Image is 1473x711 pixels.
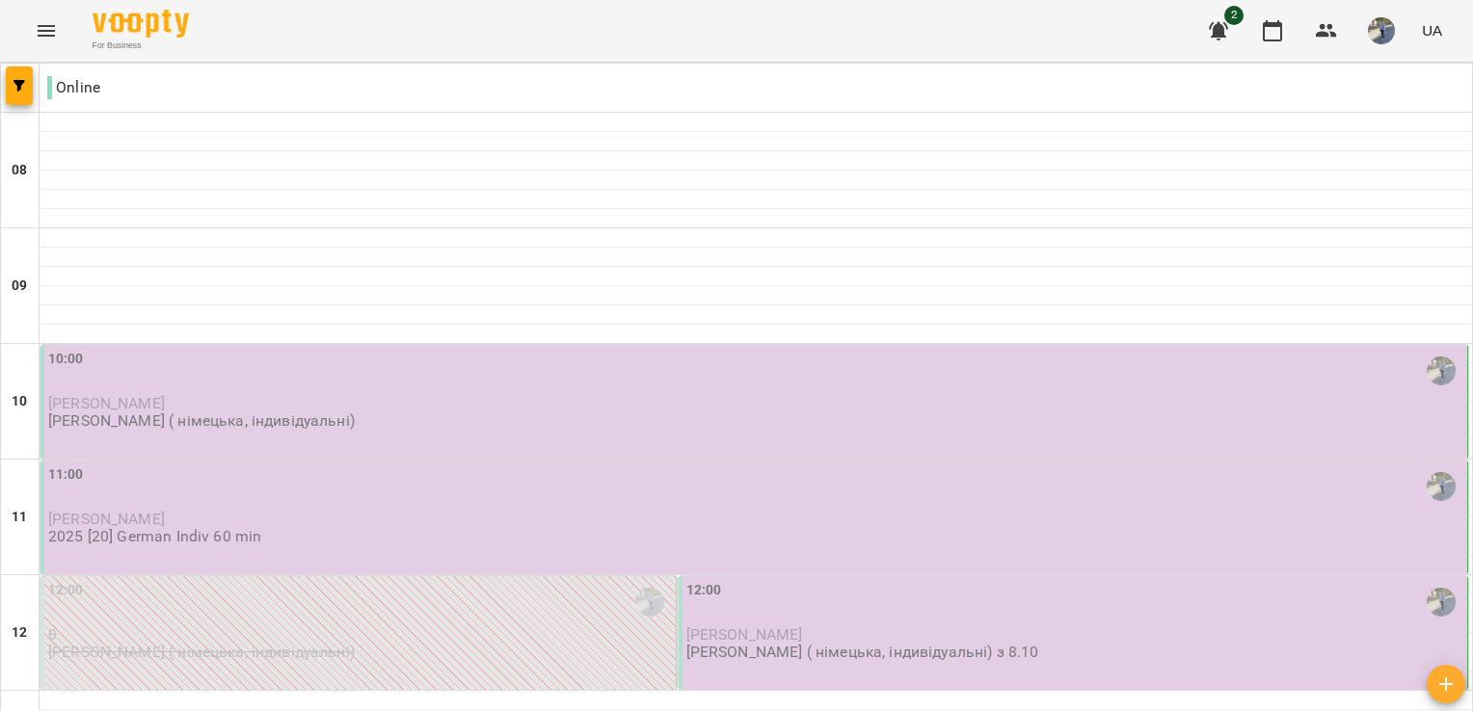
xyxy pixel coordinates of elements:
[48,626,672,643] p: 0
[1427,356,1456,385] img: Мірошніченко Вікторія Сергіївна (н)
[48,349,84,370] label: 10:00
[48,580,84,601] label: 12:00
[12,507,27,528] h6: 11
[48,412,355,429] p: [PERSON_NAME] ( німецька, індивідуальні)
[686,580,722,601] label: 12:00
[1224,6,1244,25] span: 2
[93,39,189,52] span: For Business
[1427,588,1456,617] img: Мірошніченко Вікторія Сергіївна (н)
[12,160,27,181] h6: 08
[12,276,27,297] h6: 09
[48,528,261,544] p: 2025 [20] German Indiv 60 min
[12,622,27,644] h6: 12
[1368,17,1395,44] img: 9057b12b0e3b5674d2908fc1e5c3d556.jpg
[47,76,100,99] p: Online
[635,588,664,617] img: Мірошніченко Вікторія Сергіївна (н)
[1427,472,1456,501] img: Мірошніченко Вікторія Сергіївна (н)
[48,464,84,486] label: 11:00
[93,10,189,38] img: Voopty Logo
[48,394,165,412] span: [PERSON_NAME]
[686,644,1039,660] p: [PERSON_NAME] ( німецька, індивідуальні) з 8.10
[12,391,27,412] h6: 10
[1422,20,1442,40] span: UA
[48,510,165,528] span: [PERSON_NAME]
[23,8,69,54] button: Menu
[686,625,803,644] span: [PERSON_NAME]
[1414,13,1450,48] button: UA
[1427,665,1465,703] button: Створити урок
[48,644,355,660] p: [PERSON_NAME] ( німецька, індивідуальні)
